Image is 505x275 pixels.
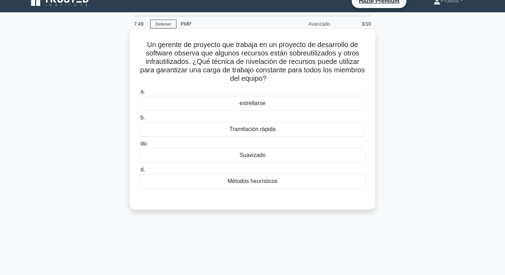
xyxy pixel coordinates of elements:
font: b. [140,114,145,120]
font: a. [140,89,145,94]
font: estrellarse [240,100,265,106]
font: Detener [155,22,171,27]
font: do. [140,140,148,146]
font: 7:49 [134,21,143,27]
font: Tramitación rápida [229,126,276,132]
font: Métodos heurísticos [227,178,277,184]
font: 3/10 [362,21,371,27]
font: Avanzado [308,21,330,27]
font: d. [140,166,145,172]
a: Detener [150,20,176,28]
font: PMP [181,21,191,27]
font: Un gerente de proyecto que trabaja en un proyecto de desarrollo de software observa que algunos r... [140,41,365,82]
font: Suavizado [240,152,266,158]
